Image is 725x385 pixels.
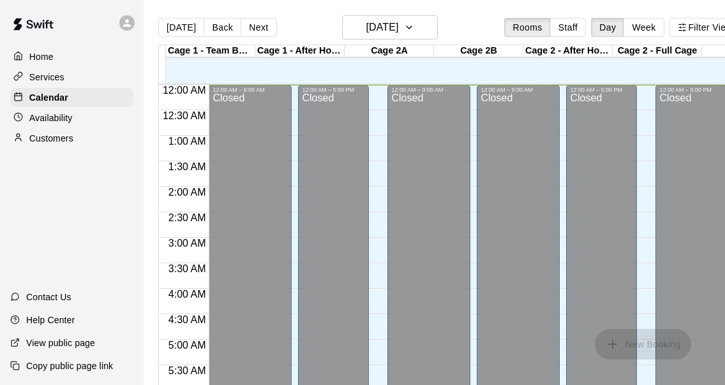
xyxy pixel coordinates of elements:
button: Day [591,18,624,37]
span: 3:30 AM [165,263,209,274]
span: 1:00 AM [165,136,209,147]
p: Customers [29,132,73,145]
span: 4:00 AM [165,289,209,300]
p: Contact Us [26,291,71,303]
span: 5:30 AM [165,365,209,376]
p: Copy public page link [26,360,113,372]
button: Rooms [504,18,550,37]
div: 12:00 AM – 9:00 AM [481,87,535,93]
p: Availability [29,112,73,124]
a: Customers [10,129,133,148]
span: 2:00 AM [165,187,209,198]
div: Cage 2 - Full Cage [613,45,702,57]
a: Home [10,47,133,66]
div: Cage 2 - After Hours - Lessons Only [523,45,613,57]
div: 12:00 AM – 9:00 AM [213,87,267,93]
div: Cage 2A [345,45,434,57]
span: 3:00 AM [165,238,209,249]
button: [DATE] [158,18,204,37]
p: Home [29,50,54,63]
button: [DATE] [342,15,438,40]
a: Availability [10,108,133,127]
button: Week [624,18,664,37]
span: 12:30 AM [160,110,209,121]
button: Next [241,18,276,37]
span: 2:30 AM [165,212,209,223]
p: Calendar [29,91,68,104]
h6: [DATE] [366,18,398,36]
span: 12:00 AM [160,85,209,96]
div: 12:00 AM – 5:00 PM [302,87,357,93]
div: 12:00 AM – 9:00 AM [391,87,446,93]
div: 12:00 AM – 5:00 PM [659,87,715,93]
p: Help Center [26,314,75,326]
button: Back [204,18,241,37]
div: 12:00 AM – 5:00 PM [570,87,625,93]
a: Services [10,68,133,87]
div: Cage 2B [434,45,523,57]
p: View public page [26,337,95,349]
div: Cage 1 - After Hours - Lessons Only [255,45,345,57]
p: Services [29,71,64,84]
span: 5:00 AM [165,340,209,351]
div: Cage 1 - Team Booking [166,45,255,57]
a: Calendar [10,88,133,107]
span: 4:30 AM [165,314,209,325]
span: You don't have the permission to add bookings [595,338,691,349]
span: 1:30 AM [165,161,209,172]
button: Staff [550,18,587,37]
